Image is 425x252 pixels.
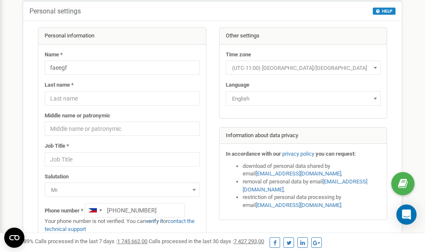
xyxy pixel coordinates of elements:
[45,218,200,233] p: Your phone number is not verified. You can or
[373,8,396,15] button: HELP
[149,238,264,244] span: Calls processed in the last 30 days :
[256,202,341,208] a: [EMAIL_ADDRESS][DOMAIN_NAME]
[226,81,249,89] label: Language
[48,184,197,196] span: Mr.
[85,204,104,217] div: Telephone country code
[146,218,163,224] a: verify it
[45,218,195,232] a: contact the technical support
[219,28,387,45] div: Other settings
[243,194,381,209] li: restriction of personal data processing by email .
[226,151,281,157] strong: In accordance with our
[243,162,381,178] li: download of personal data shared by email ,
[4,228,24,248] button: Open CMP widget
[243,178,381,194] li: removal of personal data by email ,
[45,91,200,106] input: Last name
[315,151,356,157] strong: you can request:
[45,207,83,215] label: Phone number *
[45,112,110,120] label: Middle name or patronymic
[45,61,200,75] input: Name
[226,51,251,59] label: Time zone
[256,170,341,177] a: [EMAIL_ADDRESS][DOMAIN_NAME]
[234,238,264,244] u: 7 427 293,00
[85,203,185,218] input: +1-800-555-55-55
[38,28,206,45] div: Personal information
[45,173,69,181] label: Salutation
[226,61,381,75] span: (UTC-11:00) Pacific/Midway
[45,81,74,89] label: Last name *
[45,51,63,59] label: Name *
[35,238,147,244] span: Calls processed in the last 7 days :
[226,91,381,106] span: English
[396,204,417,225] div: Open Intercom Messenger
[243,178,367,193] a: [EMAIL_ADDRESS][DOMAIN_NAME]
[117,238,147,244] u: 1 745 662,00
[229,93,378,105] span: English
[229,62,378,74] span: (UTC-11:00) Pacific/Midway
[45,142,69,150] label: Job Title *
[282,151,314,157] a: privacy policy
[45,122,200,136] input: Middle name or patronymic
[45,152,200,167] input: Job Title
[45,183,200,197] span: Mr.
[29,8,81,15] h5: Personal settings
[219,127,387,144] div: Information about data privacy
